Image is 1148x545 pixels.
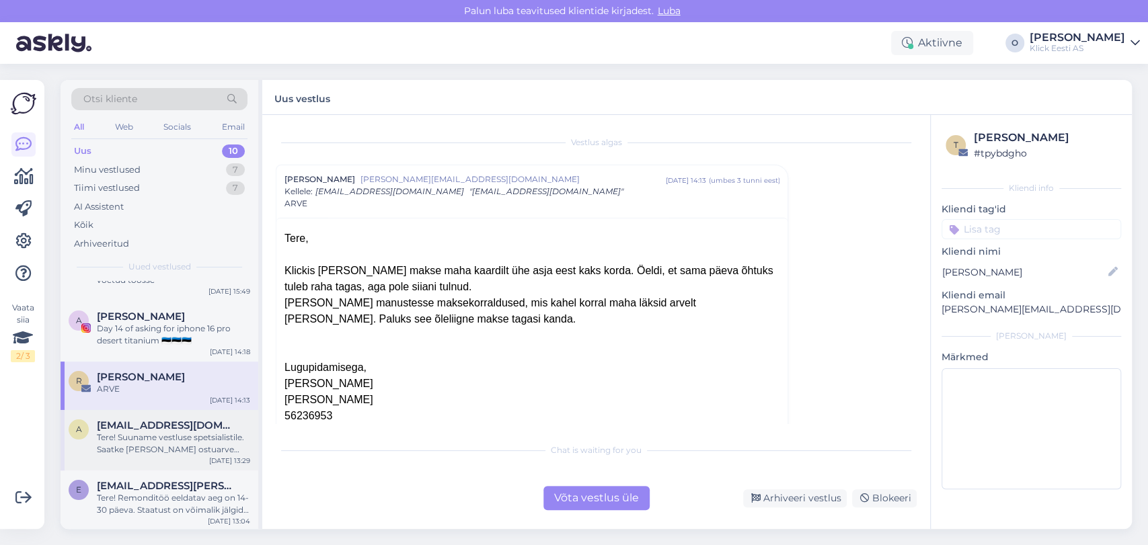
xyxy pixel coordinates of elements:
[97,371,185,383] span: renee virronen
[942,288,1121,302] p: Kliendi email
[210,395,250,405] div: [DATE] 14:13
[665,175,705,185] div: [DATE] 14:13
[97,419,237,431] span: arvi@green.ee
[11,302,35,362] div: Vaata siia
[942,265,1106,280] input: Lisa nimi
[112,118,136,136] div: Web
[74,181,140,195] div: Tiimi vestlused
[942,245,1121,259] p: Kliendi nimi
[74,200,124,214] div: AI Assistent
[128,261,191,273] span: Uued vestlused
[76,485,81,495] span: e
[83,92,137,106] span: Otsi kliente
[76,376,82,386] span: r
[219,118,247,136] div: Email
[942,182,1121,194] div: Kliendi info
[97,492,250,516] div: Tere! Remonditöö eeldatav aeg on 14-30 päeva. Staatust on võimalik jälgida siit lingilt: [URL][DO...
[284,173,355,185] span: [PERSON_NAME]
[74,237,129,251] div: Arhiveeritud
[743,489,847,507] div: Arhiveeri vestlus
[97,431,250,456] div: Tere! Suuname vestluse spetsialistile. Saatke [PERSON_NAME] ostuarve number, et me teaks millise ...
[74,163,141,177] div: Minu vestlused
[74,218,93,232] div: Kõik
[284,376,779,392] div: [PERSON_NAME]
[954,140,958,150] span: t
[942,219,1121,239] input: Lisa tag
[891,31,973,55] div: Aktiivne
[274,88,330,106] label: Uus vestlus
[276,444,917,456] div: Chat is waiting for you
[284,392,779,408] div: [PERSON_NAME]
[209,456,250,466] div: [DATE] 13:29
[1030,32,1125,43] div: [PERSON_NAME]
[284,408,779,424] div: 56236953
[208,516,250,526] div: [DATE] 13:04
[942,330,1121,342] div: [PERSON_NAME]
[1030,43,1125,54] div: Klick Eesti AS
[284,295,779,327] div: [PERSON_NAME] manustesse maksekorraldused, mis kahel korral maha läksid arvelt [PERSON_NAME]. Pal...
[97,323,250,347] div: Day 14 of asking for iphone 16 pro desert titanium 🇪🇪🇪🇪🇪🇪
[226,181,245,195] div: 7
[852,489,917,507] div: Blokeeri
[11,91,36,116] img: Askly Logo
[284,230,779,247] div: Tere,
[226,163,245,177] div: 7
[469,186,623,196] span: "[EMAIL_ADDRESS][DOMAIN_NAME]"
[208,286,250,296] div: [DATE] 15:49
[654,5,685,17] span: Luba
[1030,32,1140,54] a: [PERSON_NAME]Klick Eesti AS
[1005,34,1024,52] div: O
[74,144,91,158] div: Uus
[276,136,917,149] div: Vestlus algas
[284,198,307,210] span: ARVE
[543,486,650,510] div: Võta vestlus üle
[76,424,82,434] span: a
[161,118,194,136] div: Socials
[210,347,250,357] div: [DATE] 14:18
[974,146,1117,161] div: # tpybdgho
[284,360,779,376] div: Lugupidamisega,
[11,350,35,362] div: 2 / 3
[942,350,1121,364] p: Märkmed
[360,173,665,185] span: [PERSON_NAME][EMAIL_ADDRESS][DOMAIN_NAME]
[76,315,82,325] span: A
[71,118,87,136] div: All
[708,175,779,185] div: ( umbes 3 tunni eest )
[222,144,245,158] div: 10
[942,202,1121,216] p: Kliendi tag'id
[942,302,1121,317] p: [PERSON_NAME][EMAIL_ADDRESS][DOMAIN_NAME]
[974,130,1117,146] div: [PERSON_NAME]
[97,383,250,395] div: ARVE
[284,186,313,196] span: Kellele :
[97,310,185,323] span: Aleksander Albei
[284,263,779,295] div: Klickis [PERSON_NAME] makse maha kaardilt ühe asja eest kaks korda. Öeldi, et sama päeva õhtuks t...
[97,480,237,492] span: eigen.lenk@gmail.com
[315,186,464,196] span: [EMAIL_ADDRESS][DOMAIN_NAME]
